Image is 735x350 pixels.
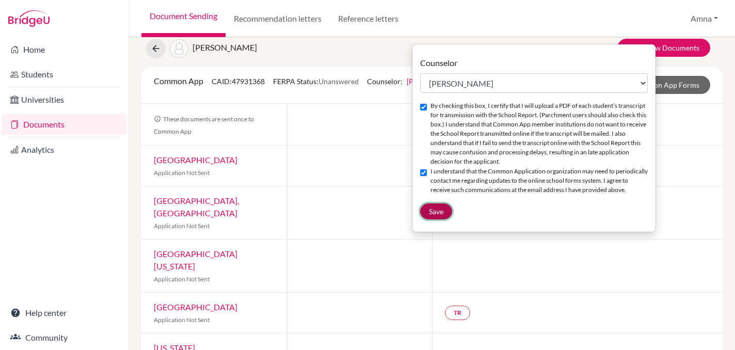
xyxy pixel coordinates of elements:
a: [GEOGRAPHIC_DATA] [154,155,237,165]
span: Save [429,207,443,216]
a: Universities [2,89,126,110]
span: Application Not Sent [154,275,210,283]
a: Send Common App Forms [604,76,710,94]
img: Bridge-U [8,10,50,27]
a: [PERSON_NAME] [407,77,464,86]
span: Application Not Sent [154,222,210,230]
a: [GEOGRAPHIC_DATA], [GEOGRAPHIC_DATA] [154,196,239,218]
a: Documents [2,114,126,135]
label: Counselor [420,57,457,69]
span: CAID: 47931368 [212,77,265,86]
span: FERPA Status: [273,77,359,86]
button: Amna [686,9,723,28]
a: [GEOGRAPHIC_DATA] [154,302,237,312]
label: I understand that the Common Application organization may need to periodically contact me regardi... [430,167,648,195]
label: By checking this box, I certify that I will upload a PDF of each student’s transcript for transmi... [430,101,648,166]
span: These documents are sent once to Common App [154,115,254,135]
span: Common App [154,76,203,86]
a: Analytics [2,139,126,160]
a: Community [2,327,126,348]
a: TR [445,306,470,320]
a: Students [2,64,126,85]
button: Save [420,203,452,219]
span: [PERSON_NAME] [193,42,257,52]
span: Counselor: [367,77,464,86]
a: Home [2,39,126,60]
a: Help center [2,303,126,323]
span: Application Not Sent [154,316,210,324]
span: Unanswered [318,77,359,86]
div: [PERSON_NAME] [412,44,656,232]
span: Application Not Sent [154,169,210,177]
a: Add/View Documents [617,39,710,57]
a: [GEOGRAPHIC_DATA][US_STATE] [154,249,237,271]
